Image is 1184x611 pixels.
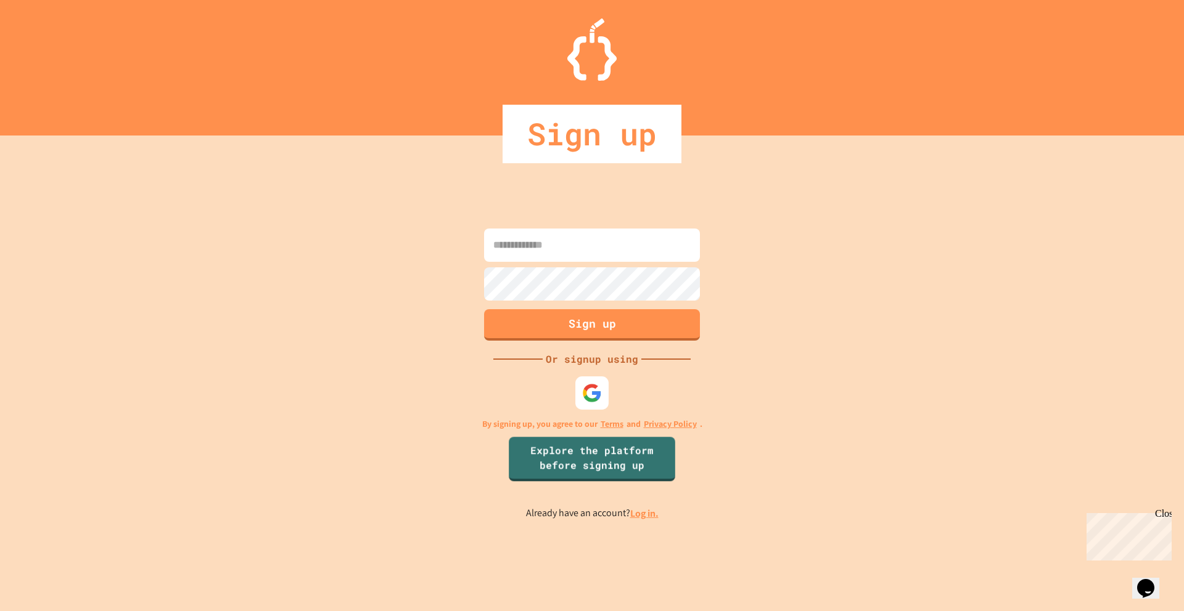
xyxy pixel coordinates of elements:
iframe: chat widget [1132,562,1172,599]
img: google-icon.svg [582,383,602,403]
img: Logo.svg [567,18,617,81]
a: Log in. [630,507,659,520]
div: Or signup using [543,352,641,366]
a: Explore the platform before signing up [509,437,675,481]
button: Sign up [484,309,700,341]
p: By signing up, you agree to our and . [482,418,702,431]
div: Sign up [503,105,681,163]
a: Privacy Policy [644,418,697,431]
a: Terms [601,418,623,431]
p: Already have an account? [526,506,659,521]
iframe: chat widget [1082,508,1172,560]
div: Chat with us now!Close [5,5,85,78]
